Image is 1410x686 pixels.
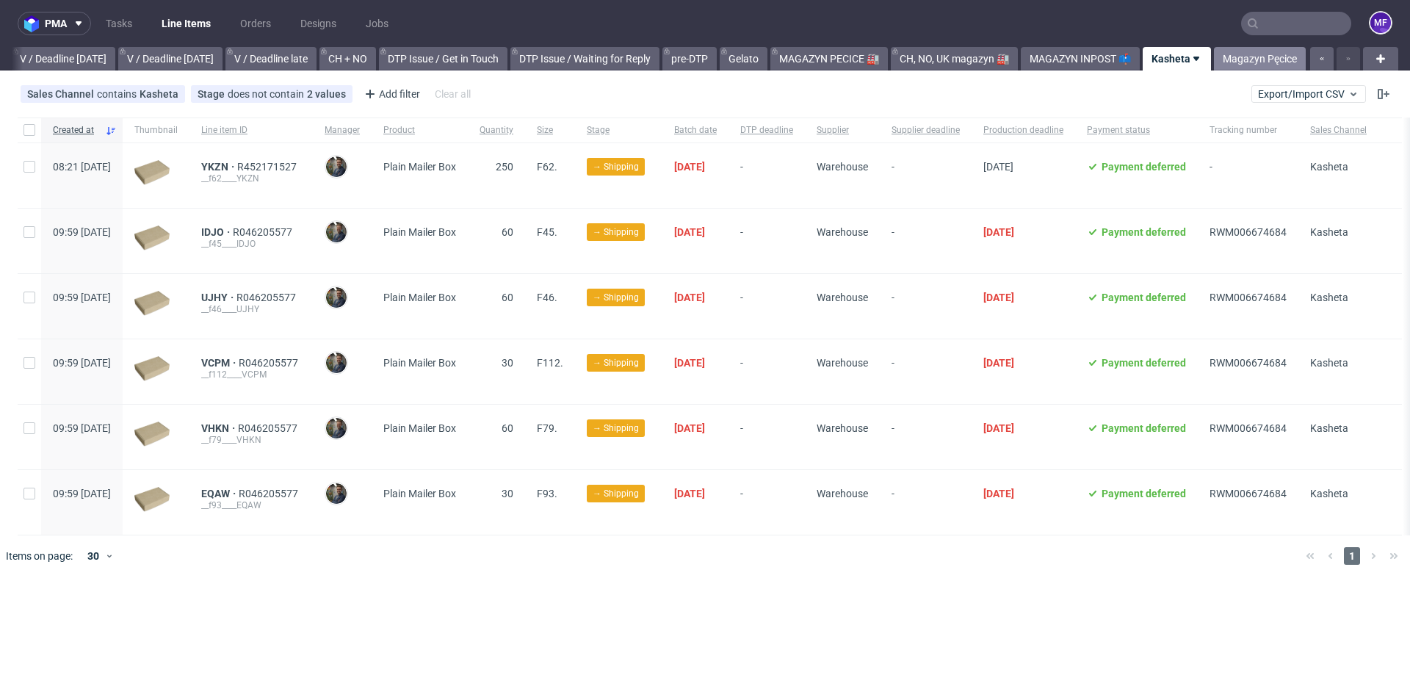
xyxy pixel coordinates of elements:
a: Gelato [720,47,767,71]
a: Tasks [97,12,141,35]
span: [DATE] [983,161,1013,173]
span: → Shipping [593,356,639,369]
span: Warehouse [817,292,868,303]
span: Quantity [480,124,513,137]
span: → Shipping [593,291,639,304]
img: Maciej Sobola [326,287,347,308]
img: plain-eco.9b3ba858dad33fd82c36.png [134,487,170,512]
span: Supplier deadline [892,124,960,137]
span: Thumbnail [134,124,178,137]
span: Batch date [674,124,717,137]
span: Plain Mailer Box [383,292,456,303]
a: Designs [292,12,345,35]
a: DTP Issue / Waiting for Reply [510,47,659,71]
span: RWM006674684 [1210,422,1287,434]
span: [DATE] [674,488,705,499]
span: → Shipping [593,487,639,500]
span: Warehouse [817,422,868,434]
span: 09:59 [DATE] [53,226,111,238]
span: → Shipping [593,160,639,173]
img: logo [24,15,45,32]
span: RWM006674684 [1210,357,1287,369]
span: Stage [198,88,228,100]
span: - [740,161,793,190]
span: - [892,161,960,190]
span: - [892,488,960,517]
span: Export/Import CSV [1258,88,1359,100]
span: - [740,292,793,321]
div: __f112____VCPM [201,369,301,380]
span: UJHY [201,292,236,303]
span: Payment deferred [1102,292,1186,303]
span: Kasheta [1310,488,1348,499]
span: Plain Mailer Box [383,422,456,434]
a: R046205577 [238,422,300,434]
span: VHKN [201,422,238,434]
a: Kasheta [1143,47,1211,71]
span: Sales Channel [27,88,97,100]
span: Payment status [1087,124,1186,137]
span: Payment deferred [1102,226,1186,238]
span: F46. [537,292,557,303]
a: R046205577 [239,357,301,369]
span: Plain Mailer Box [383,161,456,173]
a: IDJO [201,226,233,238]
figcaption: MF [1370,12,1391,33]
a: V / Deadline [DATE] [11,47,115,71]
span: Payment deferred [1102,488,1186,499]
span: Kasheta [1310,161,1348,173]
span: - [740,422,793,452]
span: - [892,422,960,452]
span: Kasheta [1310,292,1348,303]
span: Product [383,124,456,137]
span: - [740,226,793,256]
span: Warehouse [817,357,868,369]
span: Warehouse [817,226,868,238]
span: RWM006674684 [1210,488,1287,499]
div: __f79____VHKN [201,434,301,446]
div: __f62____YKZN [201,173,301,184]
span: Plain Mailer Box [383,488,456,499]
img: Maciej Sobola [326,483,347,504]
span: F112. [537,357,563,369]
span: DTP deadline [740,124,793,137]
span: F93. [537,488,557,499]
a: R046205577 [236,292,299,303]
span: F79. [537,422,557,434]
span: 08:21 [DATE] [53,161,111,173]
a: R452171527 [237,161,300,173]
span: 60 [502,292,513,303]
img: plain-eco.9b3ba858dad33fd82c36.png [134,356,170,381]
span: 30 [502,488,513,499]
span: 250 [496,161,513,173]
a: R046205577 [239,488,301,499]
span: does not contain [228,88,307,100]
span: [DATE] [674,161,705,173]
a: MAGAZYN INPOST 📫 [1021,47,1140,71]
button: pma [18,12,91,35]
span: Warehouse [817,488,868,499]
a: EQAW [201,488,239,499]
span: Supplier [817,124,868,137]
span: 09:59 [DATE] [53,422,111,434]
a: YKZN [201,161,237,173]
div: __f46____UJHY [201,303,301,315]
img: plain-eco.9b3ba858dad33fd82c36.png [134,422,170,447]
span: 09:59 [DATE] [53,357,111,369]
span: - [740,357,793,386]
span: Warehouse [817,161,868,173]
span: contains [97,88,140,100]
span: 60 [502,422,513,434]
img: plain-eco.9b3ba858dad33fd82c36.png [134,291,170,316]
span: 30 [502,357,513,369]
span: 60 [502,226,513,238]
span: Stage [587,124,651,137]
span: Kasheta [1310,226,1348,238]
span: F45. [537,226,557,238]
